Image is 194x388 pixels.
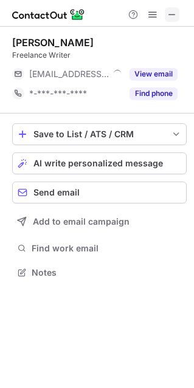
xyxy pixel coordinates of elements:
[12,240,187,257] button: Find work email
[29,69,109,80] span: [EMAIL_ADDRESS][DOMAIN_NAME]
[12,50,187,61] div: Freelance Writer
[12,123,187,145] button: save-profile-one-click
[32,267,182,278] span: Notes
[33,217,130,226] span: Add to email campaign
[12,36,94,49] div: [PERSON_NAME]
[33,129,165,139] div: Save to List / ATS / CRM
[12,211,187,233] button: Add to email campaign
[130,68,178,80] button: Reveal Button
[12,264,187,281] button: Notes
[12,182,187,203] button: Send email
[32,243,182,254] span: Find work email
[130,87,178,100] button: Reveal Button
[33,158,163,168] span: AI write personalized message
[12,7,85,22] img: ContactOut v5.3.10
[33,188,80,197] span: Send email
[12,152,187,174] button: AI write personalized message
